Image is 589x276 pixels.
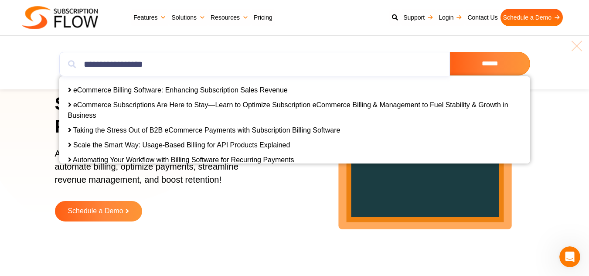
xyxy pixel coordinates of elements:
a: eCommerce Subscriptions Are Here to Stay—Learn to Optimize Subscription eCommerce Billing & Manag... [68,101,508,119]
a: Schedule a Demo [500,9,563,26]
a: Scale the Smart Way: Usage-Based Billing for API Products Explained [73,141,290,149]
a: eCommerce Billing Software: Enhancing Subscription Sales Revenue [73,86,288,94]
a: Solutions [169,9,208,26]
span: Schedule a Demo [68,208,123,215]
a: Pricing [251,9,275,26]
a: Features [131,9,169,26]
p: AI-powered subscription management platform to automate billing, optimize payments, streamline re... [55,147,261,195]
a: Automating Your Workflow with Billing Software for Recurring Payments [73,156,294,164]
h1: Simplify Subscriptions, Power Growth! [55,92,272,138]
a: Contact Us [465,9,500,26]
img: Subscriptionflow [22,6,98,29]
a: Login [436,9,465,26]
a: Resources [208,9,251,26]
a: Taking the Stress Out of B2B eCommerce Payments with Subscription Billing Software [73,126,340,134]
a: Support [401,9,436,26]
iframe: Intercom live chat [559,246,580,267]
a: Schedule a Demo [55,201,142,221]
